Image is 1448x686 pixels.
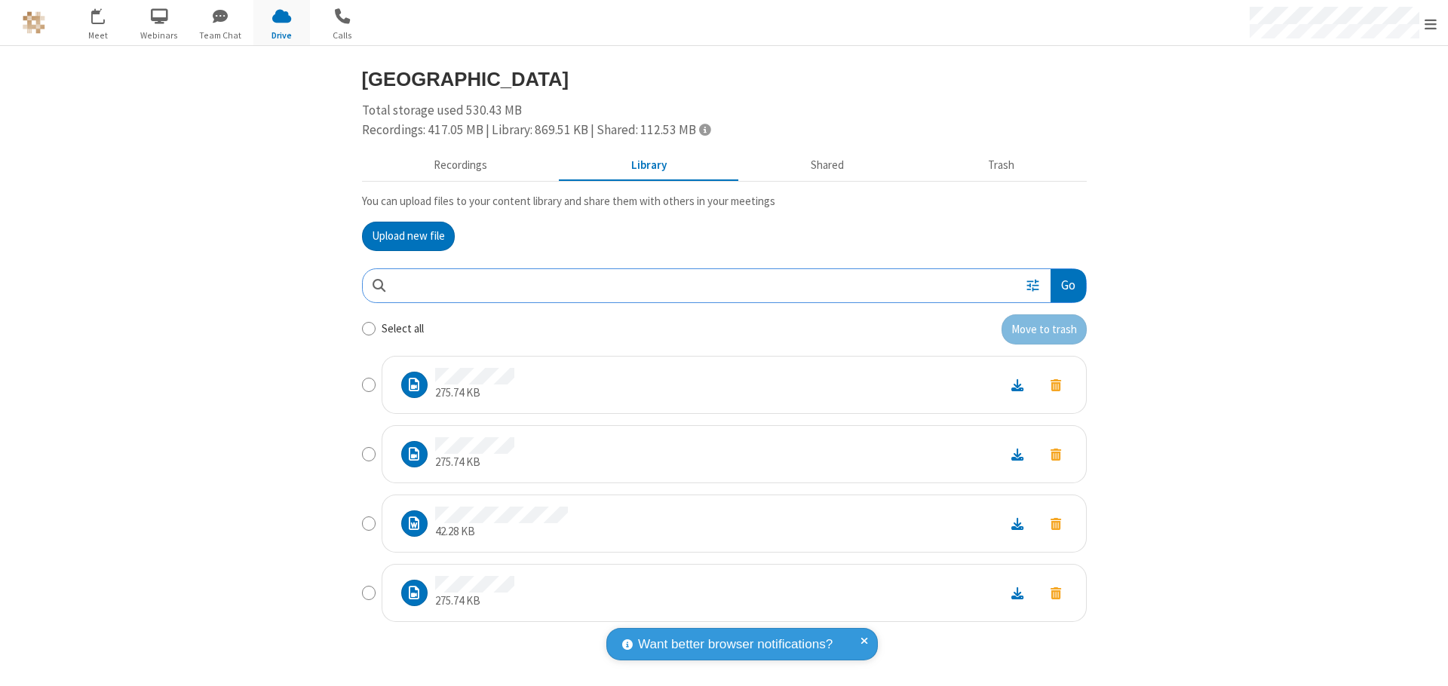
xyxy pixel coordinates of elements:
[638,635,833,654] span: Want better browser notifications?
[1037,375,1075,395] button: Move to trash
[1037,513,1075,534] button: Move to trash
[192,29,249,42] span: Team Chat
[998,515,1037,532] a: Download file
[131,29,188,42] span: Webinars
[23,11,45,34] img: QA Selenium DO NOT DELETE OR CHANGE
[362,101,1087,139] div: Total storage used 530.43 MB
[998,376,1037,394] a: Download file
[70,29,127,42] span: Meet
[314,29,371,42] span: Calls
[560,152,739,180] button: Content library
[699,123,710,136] span: Totals displayed include files that have been moved to the trash.
[1002,314,1087,345] button: Move to trash
[253,29,310,42] span: Drive
[362,152,560,180] button: Recorded meetings
[362,121,1087,140] div: Recordings: 417.05 MB | Library: 869.51 KB | Shared: 112.53 MB
[998,584,1037,602] a: Download file
[382,320,424,338] label: Select all
[1037,444,1075,464] button: Move to trash
[435,384,514,402] p: 275.74 KB
[435,523,568,541] p: 42.28 KB
[1037,583,1075,603] button: Move to trash
[1051,269,1085,303] button: Go
[1410,647,1437,675] iframe: Chat
[435,454,514,471] p: 275.74 KB
[362,222,455,252] button: Upload new file
[100,8,113,20] div: 13
[362,193,1087,210] p: You can upload files to your content library and share them with others in your meetings
[362,69,1087,90] h3: [GEOGRAPHIC_DATA]
[739,152,916,180] button: Shared during meetings
[435,593,514,610] p: 275.74 KB
[916,152,1087,180] button: Trash
[998,446,1037,463] a: Download file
